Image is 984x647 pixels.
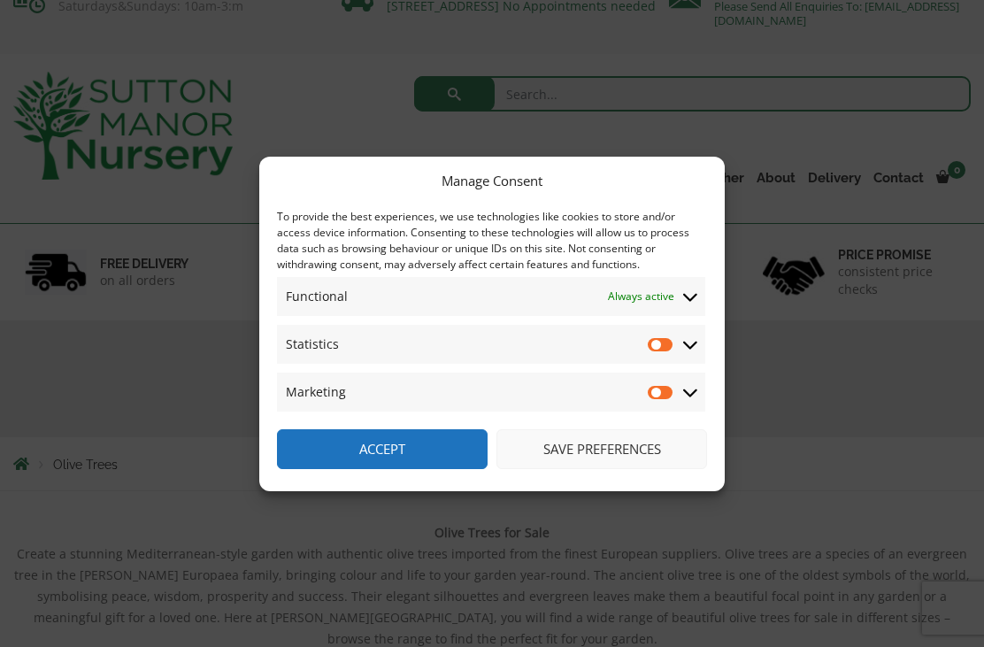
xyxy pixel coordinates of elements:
div: Manage Consent [442,170,542,191]
summary: Functional Always active [277,277,705,316]
button: Accept [277,429,488,469]
div: To provide the best experiences, we use technologies like cookies to store and/or access device i... [277,209,705,273]
span: Functional [286,286,348,307]
span: Marketing [286,381,346,403]
span: Statistics [286,334,339,355]
span: Always active [608,286,674,307]
button: Save preferences [496,429,707,469]
summary: Statistics [277,325,705,364]
summary: Marketing [277,373,705,412]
